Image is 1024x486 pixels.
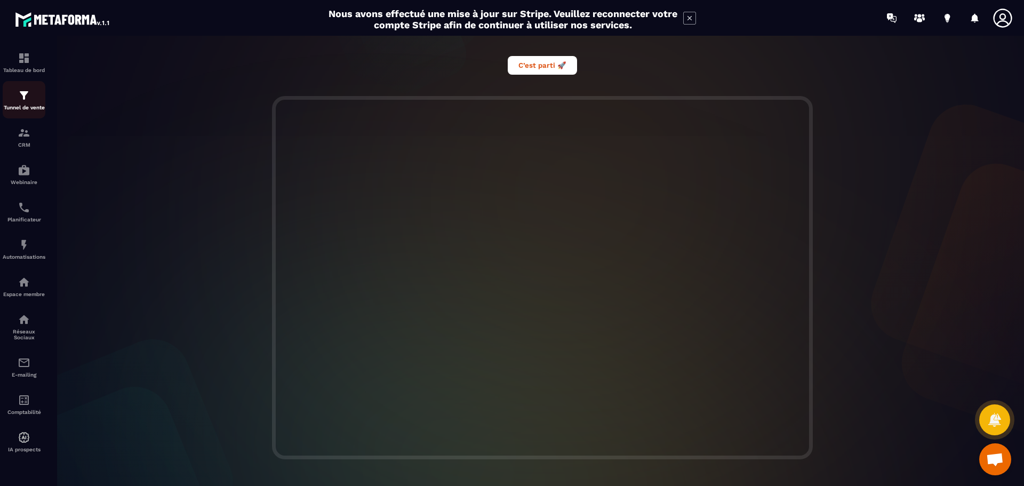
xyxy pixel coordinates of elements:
[18,356,30,369] img: email
[3,348,45,386] a: emailemailE-mailing
[3,81,45,118] a: formationformationTunnel de vente
[18,201,30,214] img: scheduler
[15,10,111,29] img: logo
[3,44,45,81] a: formationformationTableau de bord
[3,291,45,297] p: Espace membre
[18,313,30,326] img: social-network
[18,126,30,139] img: formation
[3,254,45,260] p: Automatisations
[3,118,45,156] a: formationformationCRM
[3,179,45,185] p: Webinaire
[3,217,45,222] p: Planificateur
[979,443,1011,475] a: Ouvrir le chat
[508,56,577,75] button: C’est parti 🚀
[18,238,30,251] img: automations
[3,409,45,415] p: Comptabilité
[508,60,577,70] a: C’est parti 🚀
[18,394,30,407] img: accountant
[3,386,45,423] a: accountantaccountantComptabilité
[18,52,30,65] img: formation
[3,447,45,452] p: IA prospects
[3,156,45,193] a: automationsautomationsWebinaire
[3,193,45,230] a: schedulerschedulerPlanificateur
[3,268,45,305] a: automationsautomationsEspace membre
[18,89,30,102] img: formation
[3,142,45,148] p: CRM
[18,276,30,289] img: automations
[3,230,45,268] a: automationsautomationsAutomatisations
[3,305,45,348] a: social-networksocial-networkRéseaux Sociaux
[18,431,30,444] img: automations
[3,372,45,378] p: E-mailing
[18,164,30,177] img: automations
[3,105,45,110] p: Tunnel de vente
[3,329,45,340] p: Réseaux Sociaux
[3,67,45,73] p: Tableau de bord
[328,8,678,30] h2: Nous avons effectué une mise à jour sur Stripe. Veuillez reconnecter votre compte Stripe afin de ...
